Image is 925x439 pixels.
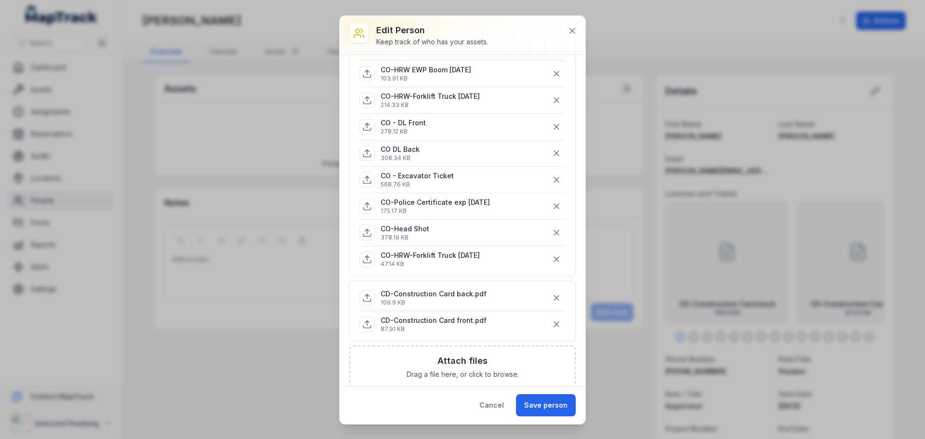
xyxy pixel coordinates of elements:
p: 568.76 KB [381,181,454,188]
p: CO-Head Shot [381,224,429,234]
p: 308.34 KB [381,154,420,162]
p: 378.19 KB [381,234,429,241]
button: Save person [516,394,576,416]
p: 47.14 KB [381,260,480,268]
p: CO DL Back [381,145,420,154]
p: 278.12 KB [381,128,426,135]
p: CO - Excavator Ticket [381,171,454,181]
span: Drag a file here, or click to browse. [407,370,519,379]
p: CD-Construction Card front.pdf [381,316,487,325]
p: CO - DL Front [381,118,426,128]
p: CO-HRW EWP Boom [DATE] [381,65,471,75]
p: CO-Police Certificate exp [DATE] [381,198,490,207]
p: 175.17 KB [381,207,490,215]
button: Cancel [471,394,512,416]
h3: Edit person [376,24,488,37]
p: 103.91 KB [381,75,471,82]
p: 109.9 KB [381,299,487,306]
p: CD-Construction Card back.pdf [381,289,487,299]
p: CO-HRW-Forklift Truck [DATE] [381,92,480,101]
div: Keep track of who has your assets. [376,37,488,47]
p: 214.33 KB [381,101,480,109]
p: CO-HRW-Forklift Truck [DATE] [381,251,480,260]
h3: Attach files [437,354,488,368]
p: 87.91 KB [381,325,487,333]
